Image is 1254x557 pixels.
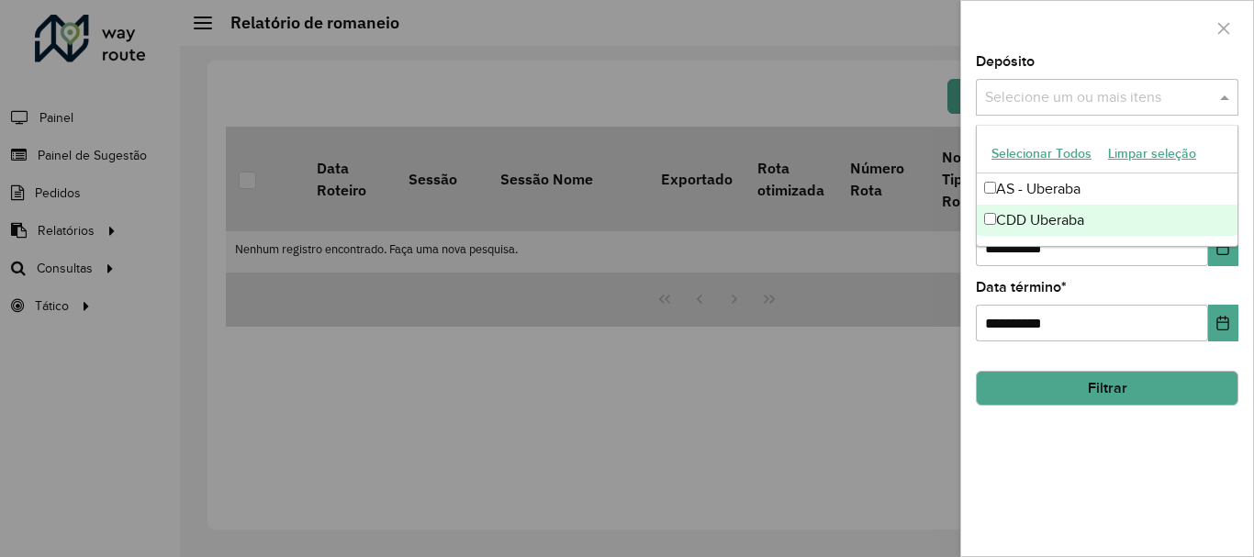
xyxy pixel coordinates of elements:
[977,173,1237,205] div: AS - Uberaba
[977,205,1237,236] div: CDD Uberaba
[976,276,1067,298] label: Data término
[983,139,1100,168] button: Selecionar Todos
[976,125,1238,247] ng-dropdown-panel: Options list
[1208,305,1238,341] button: Choose Date
[976,50,1035,72] label: Depósito
[976,371,1238,406] button: Filtrar
[1208,229,1238,266] button: Choose Date
[1100,139,1204,168] button: Limpar seleção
